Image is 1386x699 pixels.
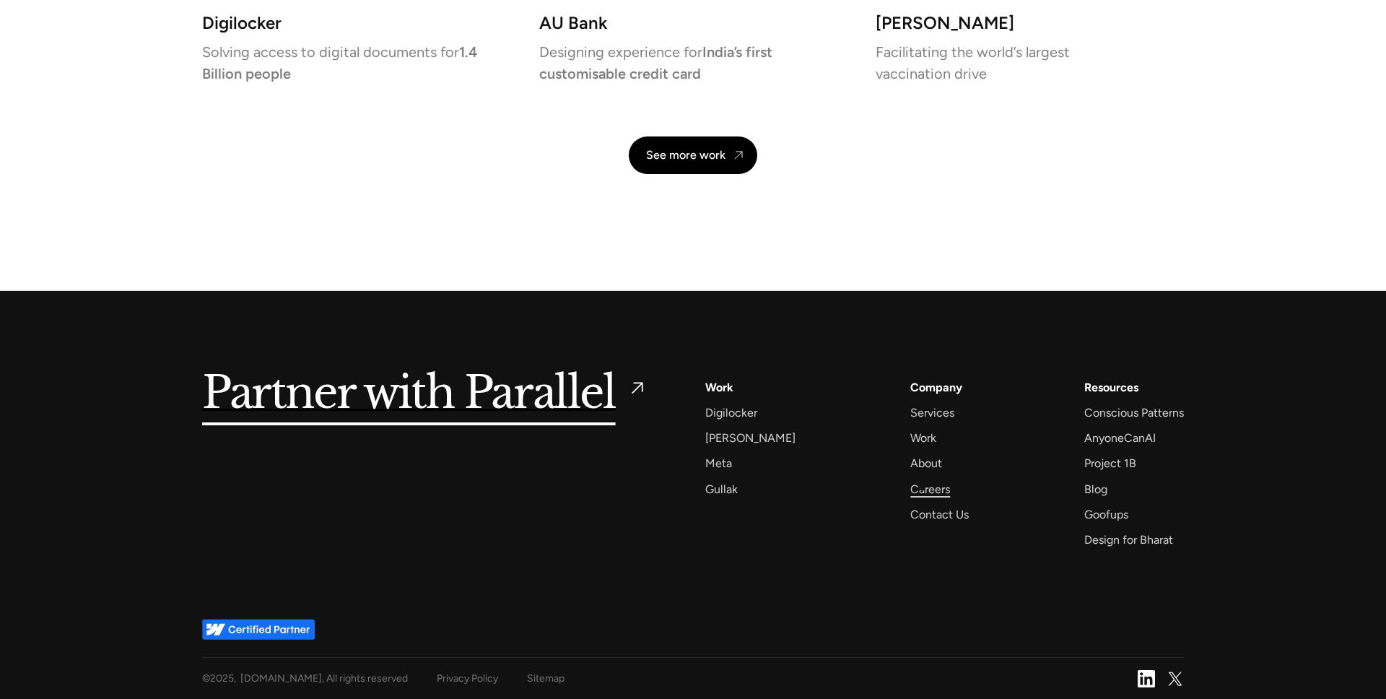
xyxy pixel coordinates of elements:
[1084,403,1184,422] a: Conscious Patterns
[1084,428,1156,448] a: AnyoneCanAI
[705,378,733,397] a: Work
[876,17,1184,29] h3: [PERSON_NAME]
[910,505,969,524] a: Contact Us
[705,479,738,499] a: Gullak
[705,453,732,473] a: Meta
[910,428,936,448] a: Work
[202,43,478,82] strong: 1.4 Billion people
[1084,453,1136,473] a: Project 1B
[539,17,847,29] h3: AU Bank
[437,669,498,687] a: Privacy Policy
[876,46,1184,78] p: Facilitating the world’s largest vaccination drive
[202,46,510,78] p: Solving access to digital documents for
[629,136,757,174] a: See more work
[910,479,950,499] a: Careers
[1084,479,1107,499] a: Blog
[202,378,648,411] a: Partner with Parallel
[539,43,772,82] strong: India’s first customisable credit card
[202,669,408,687] div: © , [DOMAIN_NAME], All rights reserved
[910,378,962,397] a: Company
[539,46,847,78] p: Designing experience for
[527,669,565,687] a: Sitemap
[1084,378,1138,397] div: Resources
[1084,530,1173,550] a: Design for Bharat
[210,672,234,685] span: 2025
[1084,505,1128,524] a: Goofups
[910,453,942,473] a: About
[705,403,757,422] a: Digilocker
[910,403,954,422] a: Services
[705,428,796,448] a: [PERSON_NAME]
[202,378,616,411] h5: Partner with Parallel
[646,148,725,162] div: See more work
[202,17,510,29] h3: Digilocker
